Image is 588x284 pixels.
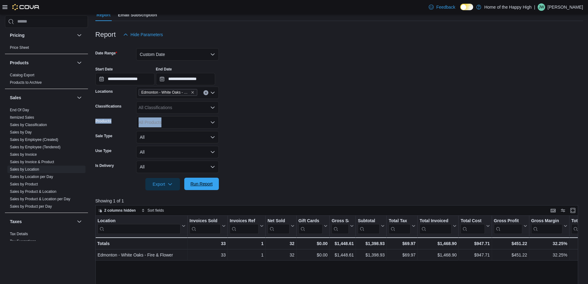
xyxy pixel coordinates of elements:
div: Products [5,71,88,89]
button: All [136,131,219,143]
span: Tax Details [10,231,28,236]
a: Sales by Product & Location [10,189,56,194]
p: | [534,3,535,11]
button: Total Invoiced [419,218,457,234]
div: Gross Sales [332,218,349,234]
button: Products [10,60,74,66]
span: Sales by Employee (Tendered) [10,145,60,150]
a: Sales by Classification [10,123,47,127]
a: Sales by Location [10,167,39,172]
span: 2 columns hidden [104,208,136,213]
a: Products to Archive [10,80,42,85]
div: 1 [230,240,263,247]
div: $947.71 [461,251,490,259]
span: Report [97,9,111,21]
div: Gross Profit [494,218,522,224]
div: 32.25% [531,251,567,259]
button: Remove Edmonton - White Oaks - Fire & Flower from selection in this group [191,91,194,94]
button: All [136,146,219,158]
a: Feedback [426,1,457,13]
button: Sales [76,94,83,101]
a: Tax Details [10,232,28,236]
div: 33 [190,240,226,247]
button: Custom Date [136,48,219,61]
div: 33 [190,251,226,259]
button: Gross Profit [494,218,527,234]
span: Sales by Product [10,182,38,187]
input: Dark Mode [460,4,473,10]
a: Sales by Product & Location per Day [10,197,70,201]
span: Export [149,178,176,190]
button: Gross Margin [531,218,567,234]
div: Subtotal [358,218,380,234]
div: Gross Sales [332,218,349,224]
button: Gift Cards [298,218,327,234]
button: Total Tax [389,218,415,234]
div: Total Tax [389,218,411,234]
div: Invoices Ref [230,218,258,234]
span: Sales by Invoice & Product [10,159,54,164]
span: Sales by Invoice [10,152,37,157]
button: Gross Sales [332,218,354,234]
button: Open list of options [210,105,215,110]
label: Products [95,119,111,124]
span: Run Report [190,181,213,187]
div: Net Sold [267,218,289,234]
div: $1,448.61 [332,240,354,247]
span: Sales by Classification [10,122,47,127]
input: Press the down key to open a popover containing a calendar. [95,73,155,85]
div: Pricing [5,44,88,54]
div: Total Invoiced [419,218,452,224]
button: Display options [559,207,567,214]
div: Total Tax [389,218,411,224]
button: Sales [10,95,74,101]
h3: Sales [10,95,21,101]
span: Email Subscription [118,9,157,21]
p: [PERSON_NAME] [548,3,583,11]
span: Sales by Product & Location per Day [10,197,70,201]
p: Showing 1 of 1 [95,198,583,204]
span: Sales by Day [10,130,32,135]
label: Locations [95,89,113,94]
h3: Taxes [10,218,22,225]
p: Home of the Happy High [484,3,532,11]
button: Run Report [184,178,219,190]
a: Sales by Location per Day [10,175,53,179]
div: Gross Profit [494,218,522,234]
input: Press the down key to open a popover containing a calendar. [156,73,215,85]
div: Jade White [538,3,545,11]
div: 32 [267,240,294,247]
div: Taxes [5,230,88,248]
span: Edmonton - White Oaks - Fire & Flower [139,89,197,96]
button: Keyboard shortcuts [549,207,557,214]
span: Catalog Export [10,73,34,78]
span: End Of Day [10,108,29,112]
img: Cova [12,4,40,10]
button: Enter fullscreen [569,207,577,214]
div: 1 [230,251,263,259]
span: Tax Exemptions [10,239,36,244]
span: JW [539,3,544,11]
div: $69.97 [389,240,415,247]
div: Gift Cards [298,218,323,224]
label: Use Type [95,148,111,153]
button: 2 columns hidden [96,207,138,214]
a: Price Sheet [10,45,29,50]
div: Gross Margin [531,218,562,224]
button: Taxes [76,218,83,225]
a: Sales by Invoice & Product [10,160,54,164]
button: Subtotal [358,218,385,234]
button: Sort fields [139,207,166,214]
div: Invoices Sold [190,218,221,224]
div: $69.97 [389,251,415,259]
div: Net Sold [267,218,289,224]
span: Edmonton - White Oaks - Fire & Flower [141,89,190,95]
div: $1,468.90 [419,240,457,247]
div: $0.00 [298,251,328,259]
div: Total Invoiced [419,218,452,234]
label: End Date [156,67,172,72]
button: Open list of options [210,90,215,95]
div: Total Cost [461,218,485,224]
